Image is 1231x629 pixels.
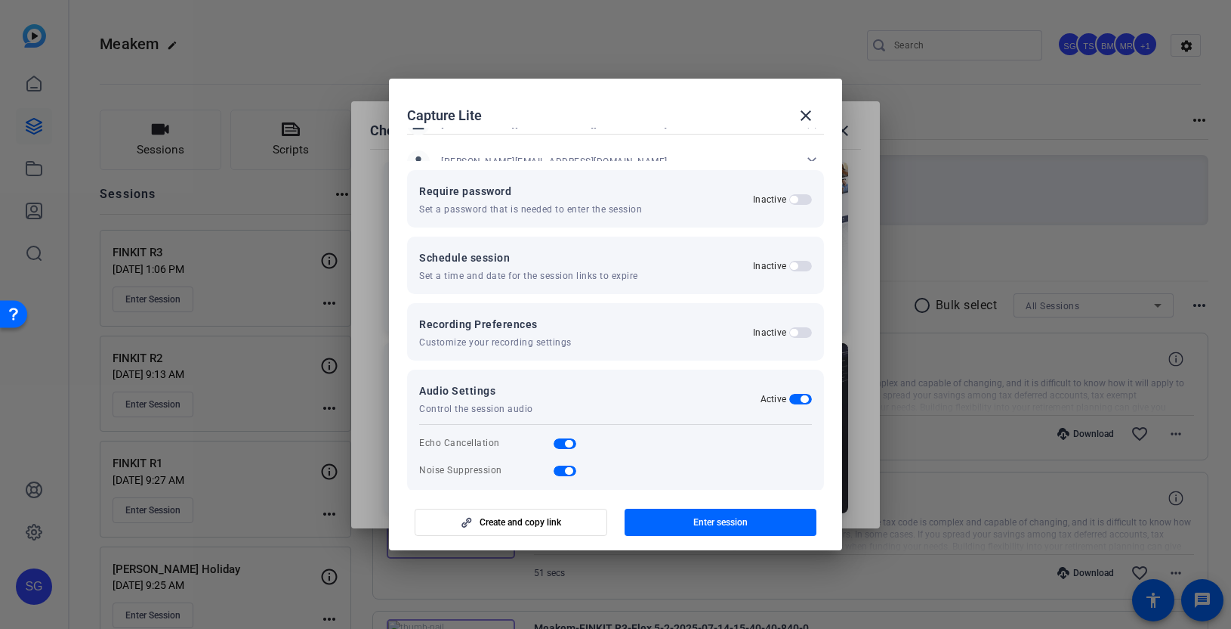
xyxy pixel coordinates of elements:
h2: Active [761,393,787,405]
span: Schedule session [419,249,638,267]
span: Control the session audio [419,403,533,415]
div: Echo Cancellation [419,437,500,449]
mat-icon: close [800,150,824,174]
h2: Inactive [753,327,786,339]
span: Recording Preferences [419,315,572,333]
div: Capture Lite [407,98,824,134]
span: Create and copy link [480,516,561,528]
button: Enter session [625,509,817,536]
h2: Inactive [753,194,786,206]
span: Customize your recording settings [419,336,572,349]
h2: Inactive [753,260,786,272]
span: Enter session [693,516,748,528]
mat-icon: person [407,150,430,173]
button: Create and copy link [415,509,607,536]
mat-icon: close [797,107,815,125]
span: Require password [419,182,642,200]
span: [PERSON_NAME][EMAIL_ADDRESS][DOMAIN_NAME] [441,156,668,168]
div: Noise Suppression [419,464,502,476]
span: Set a time and date for the session links to expire [419,270,638,282]
span: Audio Settings [419,382,533,400]
span: Set a password that is needed to enter the session [419,203,642,215]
